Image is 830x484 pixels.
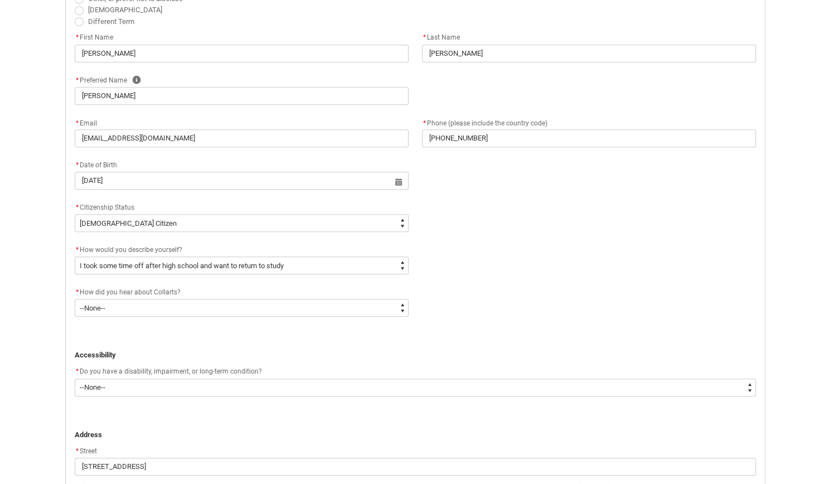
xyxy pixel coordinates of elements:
span: First Name [75,33,113,41]
span: Citizenship Status [80,204,134,211]
abbr: required [76,119,79,127]
abbr: required [423,33,426,41]
abbr: required [423,119,426,127]
span: Date of Birth [75,161,117,169]
strong: Accessibility [75,351,116,359]
span: [DEMOGRAPHIC_DATA] [88,6,162,14]
label: Email [75,116,101,128]
span: How would you describe yourself? [80,246,182,254]
span: Street [75,447,97,455]
span: Different Term [88,17,134,26]
abbr: required [76,161,79,169]
abbr: required [76,447,79,455]
abbr: required [76,246,79,254]
span: Last Name [422,33,460,41]
abbr: required [76,367,79,375]
abbr: required [76,33,79,41]
strong: Address [75,430,102,439]
input: you@example.com [75,129,409,147]
label: Phone (please include the country code) [422,116,552,128]
abbr: required [76,76,79,84]
span: Do you have a disability, impairment, or long-term condition? [80,367,262,375]
input: +61 400 000 000 [422,129,756,147]
span: Preferred Name [75,76,127,84]
abbr: required [76,204,79,211]
abbr: required [76,288,79,296]
span: How did you hear about Collarts? [80,288,181,296]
